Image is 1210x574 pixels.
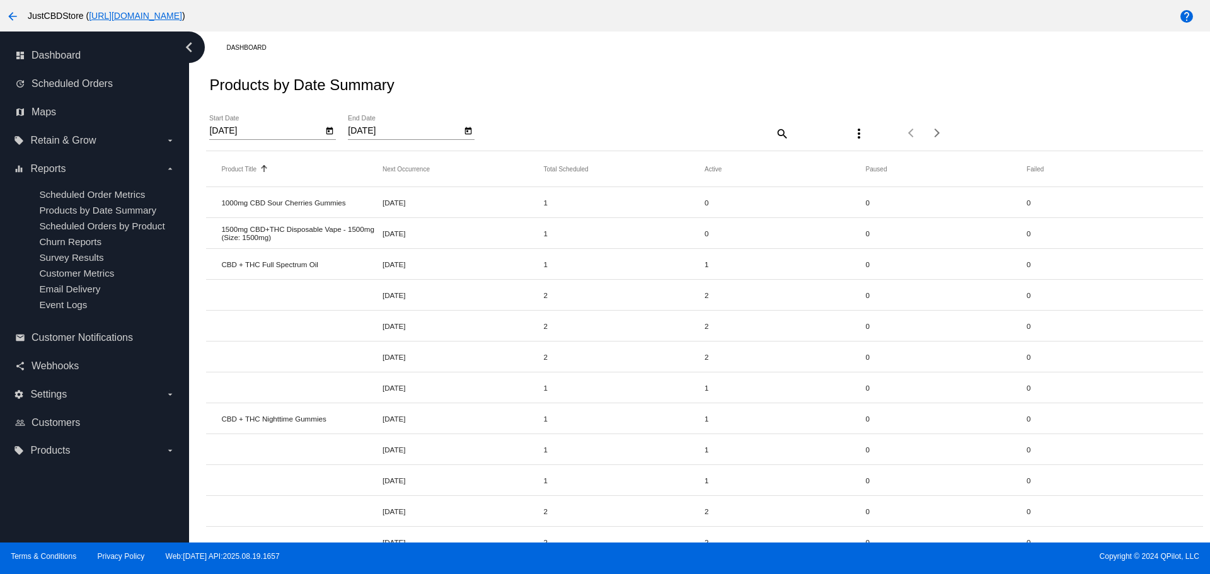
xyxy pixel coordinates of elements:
[705,257,866,272] mat-cell: 1
[383,165,430,173] button: Change sorting for NextOccurrenceUtc
[15,333,25,343] i: email
[705,504,866,519] mat-cell: 2
[1027,381,1188,395] mat-cell: 0
[15,50,25,60] i: dashboard
[11,552,76,561] a: Terms & Conditions
[705,473,866,488] mat-cell: 1
[323,123,336,137] button: Open calendar
[899,120,925,146] button: Previous page
[866,535,1027,549] mat-cell: 0
[226,38,277,57] a: Dashboard
[30,389,67,400] span: Settings
[221,411,383,426] mat-cell: CBD + THC Nighttime Gummies
[543,473,705,488] mat-cell: 1
[705,319,866,333] mat-cell: 2
[39,205,156,215] a: Products by Date Summary
[39,221,164,231] a: Scheduled Orders by Product
[39,299,87,310] a: Event Logs
[39,284,100,294] a: Email Delivery
[1027,504,1188,519] mat-cell: 0
[15,79,25,89] i: update
[30,445,70,456] span: Products
[705,195,866,210] mat-cell: 0
[866,411,1027,426] mat-cell: 0
[179,37,199,57] i: chevron_left
[705,381,866,395] mat-cell: 1
[866,319,1027,333] mat-cell: 0
[383,226,544,241] mat-cell: [DATE]
[866,381,1027,395] mat-cell: 0
[543,226,705,241] mat-cell: 1
[221,195,383,210] mat-cell: 1000mg CBD Sour Cherries Gummies
[461,123,475,137] button: Open calendar
[705,411,866,426] mat-cell: 1
[925,120,950,146] button: Next page
[39,268,114,278] a: Customer Metrics
[705,442,866,457] mat-cell: 1
[1027,535,1188,549] mat-cell: 0
[705,165,722,173] button: Change sorting for TotalScheduledActive
[221,257,383,272] mat-cell: CBD + THC Full Spectrum Oil
[383,442,544,457] mat-cell: [DATE]
[28,11,185,21] span: JustCBDStore ( )
[209,76,394,94] h2: Products by Date Summary
[543,165,588,173] button: Change sorting for TotalScheduled
[39,236,101,247] span: Churn Reports
[383,350,544,364] mat-cell: [DATE]
[866,165,887,173] button: Change sorting for TotalScheduledPaused
[39,189,145,200] span: Scheduled Order Metrics
[705,226,866,241] mat-cell: 0
[1027,350,1188,364] mat-cell: 0
[543,257,705,272] mat-cell: 1
[866,350,1027,364] mat-cell: 0
[383,195,544,210] mat-cell: [DATE]
[98,552,145,561] a: Privacy Policy
[5,9,20,24] mat-icon: arrow_back
[165,445,175,456] i: arrow_drop_down
[165,389,175,399] i: arrow_drop_down
[543,288,705,302] mat-cell: 2
[543,411,705,426] mat-cell: 1
[383,319,544,333] mat-cell: [DATE]
[1027,195,1188,210] mat-cell: 0
[383,381,544,395] mat-cell: [DATE]
[348,126,461,136] input: End Date
[32,50,81,61] span: Dashboard
[14,135,24,146] i: local_offer
[1027,319,1188,333] mat-cell: 0
[543,350,705,364] mat-cell: 2
[15,413,175,433] a: people_outline Customers
[32,332,133,343] span: Customer Notifications
[543,381,705,395] mat-cell: 1
[1179,9,1194,24] mat-icon: help
[1027,257,1188,272] mat-cell: 0
[39,252,103,263] a: Survey Results
[15,102,175,122] a: map Maps
[30,135,96,146] span: Retain & Grow
[866,504,1027,519] mat-cell: 0
[866,226,1027,241] mat-cell: 0
[866,442,1027,457] mat-cell: 0
[166,552,280,561] a: Web:[DATE] API:2025.08.19.1657
[1027,288,1188,302] mat-cell: 0
[32,360,79,372] span: Webhooks
[383,288,544,302] mat-cell: [DATE]
[165,164,175,174] i: arrow_drop_down
[383,411,544,426] mat-cell: [DATE]
[14,445,24,456] i: local_offer
[32,106,56,118] span: Maps
[15,74,175,94] a: update Scheduled Orders
[209,126,323,136] input: Start Date
[543,442,705,457] mat-cell: 1
[15,45,175,66] a: dashboard Dashboard
[165,135,175,146] i: arrow_drop_down
[383,257,544,272] mat-cell: [DATE]
[15,356,175,376] a: share Webhooks
[1027,165,1044,173] button: Change sorting for TotalScheduledFailed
